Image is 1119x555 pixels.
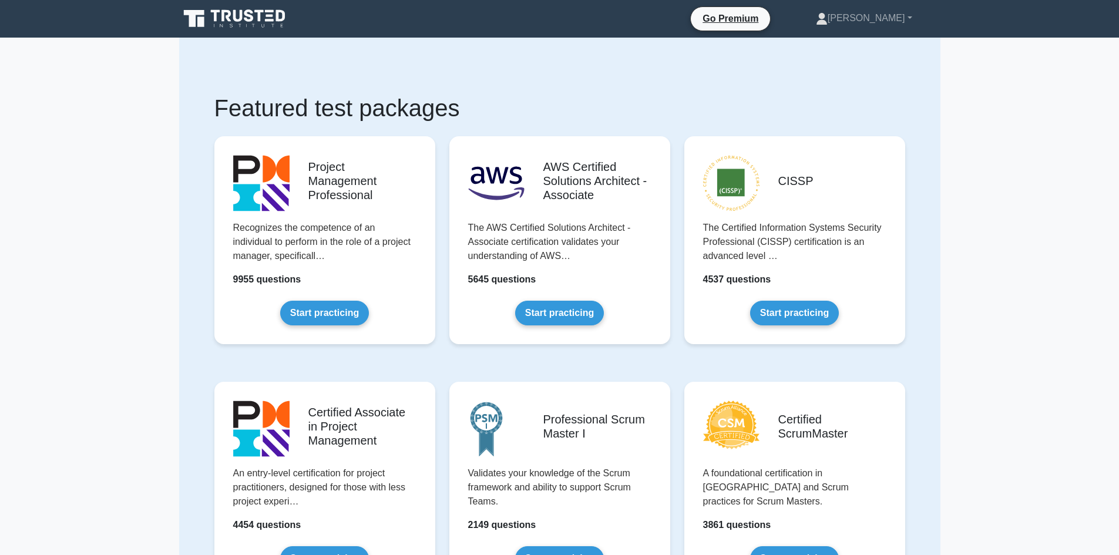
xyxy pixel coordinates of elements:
[515,301,604,325] a: Start practicing
[695,11,765,26] a: Go Premium
[214,94,905,122] h1: Featured test packages
[750,301,839,325] a: Start practicing
[788,6,940,30] a: [PERSON_NAME]
[280,301,369,325] a: Start practicing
